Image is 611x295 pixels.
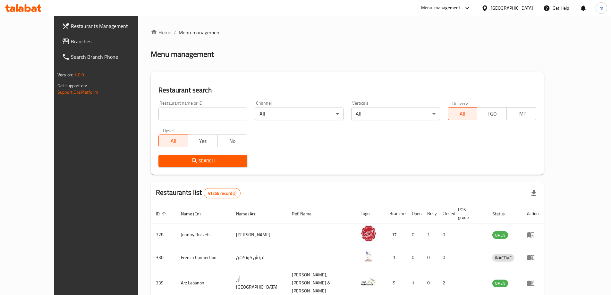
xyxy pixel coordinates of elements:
nav: breadcrumb [151,29,544,36]
img: French Connection [361,248,377,264]
input: Search for restaurant name or ID.. [158,108,247,120]
td: 0 [422,246,437,269]
span: Branches [71,38,151,45]
span: Name (En) [181,210,209,218]
button: No [217,134,247,147]
div: Menu [527,254,539,261]
span: Yes [191,136,215,146]
td: 1 [422,223,437,246]
span: Get support on: [57,82,87,90]
div: Export file [526,186,541,201]
div: Total records count [204,188,241,198]
td: 0 [407,223,422,246]
a: Search Branch Phone [57,49,156,65]
span: Status [492,210,513,218]
div: Menu [527,231,539,239]
td: Johnny Rockets [176,223,231,246]
span: No [220,136,245,146]
td: French Connection [176,246,231,269]
span: Menu management [179,29,221,36]
span: Version: [57,71,73,79]
div: Menu [527,279,539,287]
span: m [599,4,603,12]
th: Branches [384,204,407,223]
span: 41266 record(s) [204,190,240,196]
th: Busy [422,204,437,223]
div: All [351,108,440,120]
img: Johnny Rockets [361,225,377,241]
span: OPEN [492,231,508,239]
span: INACTIVE [492,254,514,262]
h2: Restaurants list [156,188,241,198]
span: Restaurants Management [71,22,151,30]
div: Menu-management [421,4,461,12]
th: Logo [355,204,384,223]
td: فرنش كونكشن [231,246,287,269]
td: 330 [151,246,176,269]
label: Delivery [452,101,468,105]
span: Ref. Name [292,210,320,218]
td: 0 [407,246,422,269]
td: 0 [437,246,453,269]
span: TGO [480,109,504,118]
button: Search [158,155,247,167]
button: All [448,107,478,120]
span: ID [156,210,168,218]
span: OPEN [492,280,508,287]
button: TGO [477,107,507,120]
span: POS group [458,206,479,221]
td: [PERSON_NAME] [231,223,287,246]
span: TMP [509,109,534,118]
span: Search [164,157,242,165]
td: 0 [437,223,453,246]
a: Branches [57,34,156,49]
th: Action [522,204,544,223]
span: Search Branch Phone [71,53,151,61]
button: All [158,134,188,147]
label: Upsell [163,128,175,133]
th: Open [407,204,422,223]
span: All [161,136,186,146]
li: / [174,29,176,36]
td: 37 [384,223,407,246]
span: All [451,109,475,118]
img: Arz Lebanon [361,274,377,290]
button: TMP [506,107,536,120]
button: Yes [188,134,218,147]
h2: Restaurant search [158,85,536,95]
td: 328 [151,223,176,246]
a: Restaurants Management [57,18,156,34]
div: All [255,108,344,120]
span: 1.0.0 [74,71,84,79]
td: 1 [384,246,407,269]
th: Closed [437,204,453,223]
h2: Menu management [151,49,214,59]
a: Home [151,29,171,36]
a: Support.OpsPlatform [57,88,98,96]
div: [GEOGRAPHIC_DATA] [491,4,533,12]
span: Name (Ar) [236,210,263,218]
